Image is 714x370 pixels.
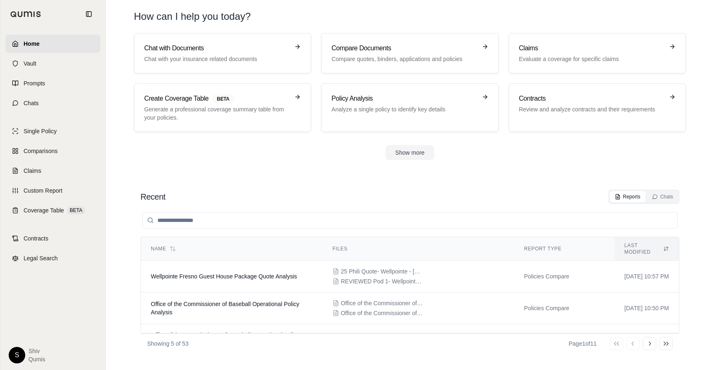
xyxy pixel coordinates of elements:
[5,162,100,180] a: Claims
[331,55,476,63] p: Compare quotes, binders, applications and policies
[341,309,424,317] span: Office of the Commissioner of Baseball Operation Policy 1000100100241 Final Policy.pdf
[624,242,669,255] div: Last modified
[144,55,289,63] p: Chat with your insurance related documents
[134,33,311,73] a: Chat with DocumentsChat with your insurance related documents
[331,94,476,104] h3: Policy Analysis
[134,83,311,132] a: Create Coverage TableBETAGenerate a professional coverage summary table from your policies.
[5,142,100,160] a: Comparisons
[519,43,664,53] h3: Claims
[514,324,614,354] td: Single Policy Analysis
[519,105,664,113] p: Review and analyze contracts and their requirements
[331,43,476,53] h3: Compare Documents
[569,339,597,348] div: Page 1 of 11
[5,35,100,53] a: Home
[67,206,85,214] span: BETA
[341,267,424,276] span: 25 Phili Quote- Wellpointe - Fresno Guest House - Pkg qte.pdf
[140,191,165,203] h2: Recent
[321,33,498,73] a: Compare DocumentsCompare quotes, binders, applications and policies
[151,273,297,280] span: Wellpointe Fresno Guest House Package Quote Analysis
[151,245,313,252] div: Name
[5,122,100,140] a: Single Policy
[24,206,64,214] span: Coverage Table
[24,59,36,68] span: Vault
[151,301,299,316] span: Office of the Commissioner of Baseball Operational Policy Analysis
[5,229,100,247] a: Contracts
[24,40,40,48] span: Home
[610,191,645,203] button: Reports
[509,83,686,132] a: ContractsReview and analyze contracts and their requirements
[5,201,100,219] a: Coverage TableBETA
[5,54,100,73] a: Vault
[24,186,62,195] span: Custom Report
[212,94,234,104] span: BETA
[144,94,289,104] h3: Create Coverage Table
[24,234,48,243] span: Contracts
[24,167,41,175] span: Claims
[24,254,58,262] span: Legal Search
[134,10,251,23] h1: How can I help you today?
[321,83,498,132] a: Policy AnalysisAnalyze a single policy to identify key details
[509,33,686,73] a: ClaimsEvaluate a coverage for specific claims
[82,7,95,21] button: Collapse sidebar
[29,355,45,363] span: Qumis
[144,43,289,53] h3: Chat with Documents
[341,277,424,285] span: REVIEWED Pod 1- Wellpointe Fresno Group - Northfield Quote - 2025-2026.pdf
[10,11,41,17] img: Qumis Logo
[144,105,289,122] p: Generate a professional coverage summary table from your policies.
[652,193,673,200] div: Chats
[514,292,614,324] td: Policies Compare
[341,299,424,307] span: Office of the Commissioner of Baseball Operation Policy 1000100100241 Final Policy Revised 03.24....
[24,127,57,135] span: Single Policy
[386,145,435,160] button: Show more
[614,261,679,292] td: [DATE] 10:57 PM
[9,347,25,363] div: S
[24,79,45,87] span: Prompts
[614,292,679,324] td: [DATE] 10:50 PM
[647,191,678,203] button: Chats
[151,332,299,346] span: Office of the Commissioner of Baseball Operational Policy Analysis
[514,237,614,261] th: Report Type
[514,261,614,292] td: Policies Compare
[519,94,664,104] h3: Contracts
[615,193,640,200] div: Reports
[5,94,100,112] a: Chats
[24,147,57,155] span: Comparisons
[147,339,188,348] p: Showing 5 of 53
[323,237,514,261] th: Files
[519,55,664,63] p: Evaluate a coverage for specific claims
[614,324,679,354] td: [DATE] 10:46 PM
[24,99,39,107] span: Chats
[5,249,100,267] a: Legal Search
[5,74,100,92] a: Prompts
[29,347,45,355] span: Shiv
[5,181,100,200] a: Custom Report
[331,105,476,113] p: Analyze a single policy to identify key details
